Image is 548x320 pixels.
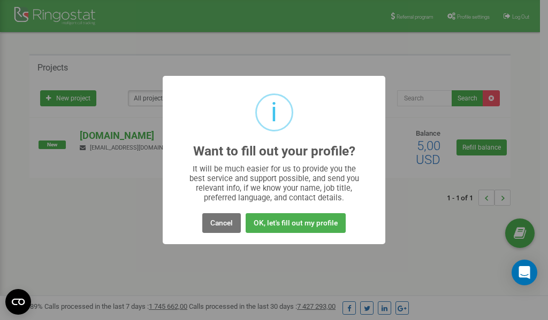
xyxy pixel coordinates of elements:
h2: Want to fill out your profile? [193,144,355,159]
button: OK, let's fill out my profile [246,213,346,233]
div: It will be much easier for us to provide you the best service and support possible, and send you ... [184,164,364,202]
div: Open Intercom Messenger [512,260,537,285]
button: Open CMP widget [5,289,31,315]
div: i [271,95,277,130]
button: Cancel [202,213,241,233]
